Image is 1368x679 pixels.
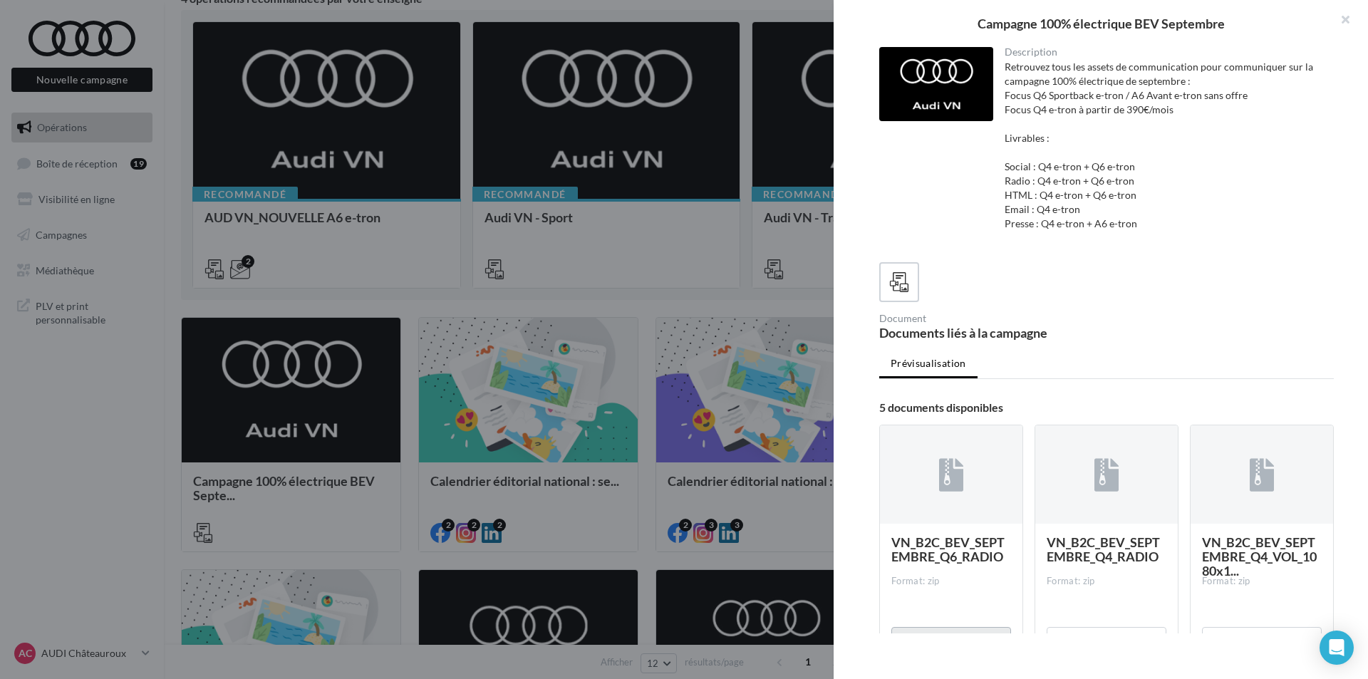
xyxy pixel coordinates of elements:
[856,17,1345,30] div: Campagne 100% électrique BEV Septembre
[879,313,1101,323] div: Document
[1202,534,1317,579] span: VN_B2C_BEV_SEPTEMBRE_Q4_VOL_1080x1...
[879,402,1334,413] div: 5 documents disponibles
[1202,627,1322,651] button: Télécharger
[1047,534,1160,564] span: VN_B2C_BEV_SEPTEMBRE_Q4_RADIO
[1047,575,1166,588] div: Format: zip
[1005,47,1323,57] div: Description
[879,326,1101,339] div: Documents liés à la campagne
[1202,575,1322,588] div: Format: zip
[1047,627,1166,651] button: Télécharger
[891,627,1011,651] button: Télécharger
[891,575,1011,588] div: Format: zip
[1005,60,1323,245] div: Retrouvez tous les assets de communication pour communiquer sur la campagne 100% électrique de se...
[891,534,1005,564] span: VN_B2C_BEV_SEPTEMBRE_Q6_RADIO
[1320,631,1354,665] div: Open Intercom Messenger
